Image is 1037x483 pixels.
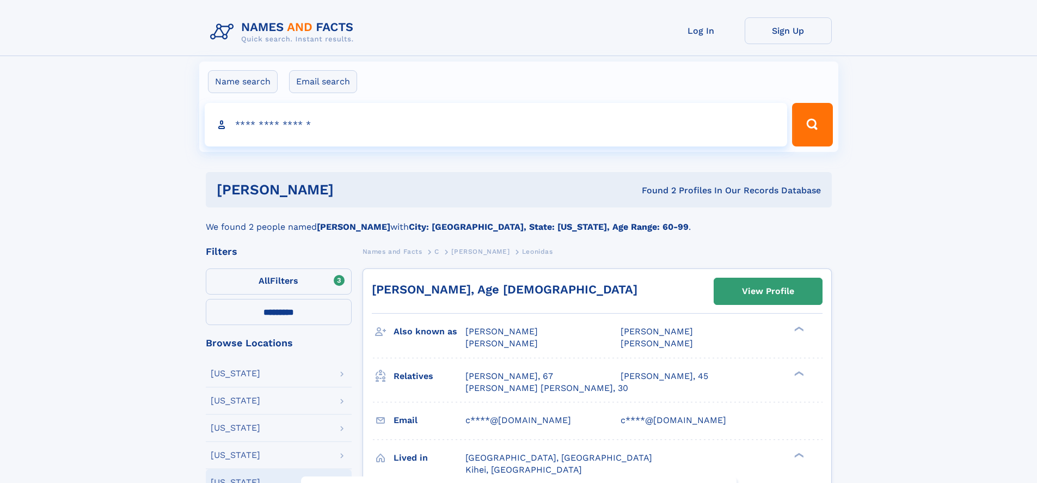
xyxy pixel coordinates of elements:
img: Logo Names and Facts [206,17,363,47]
div: ❯ [791,370,805,377]
a: C [434,244,439,258]
div: [US_STATE] [211,396,260,405]
a: Names and Facts [363,244,422,258]
label: Filters [206,268,352,295]
a: [PERSON_NAME] [PERSON_NAME], 30 [465,382,628,394]
div: ❯ [791,451,805,458]
label: Name search [208,70,278,93]
h3: Relatives [394,367,465,386]
span: Kihei, [GEOGRAPHIC_DATA] [465,464,582,475]
div: Browse Locations [206,338,352,348]
h3: Also known as [394,322,465,341]
div: [US_STATE] [211,451,260,460]
div: View Profile [742,279,794,304]
span: [PERSON_NAME] [621,326,693,337]
a: [PERSON_NAME], 67 [465,370,553,382]
a: [PERSON_NAME], 45 [621,370,708,382]
span: [PERSON_NAME] [465,338,538,349]
input: search input [205,103,788,146]
h1: [PERSON_NAME] [217,183,488,197]
span: C [434,248,439,255]
a: Log In [658,17,745,44]
div: We found 2 people named with . [206,207,832,234]
a: View Profile [714,278,822,304]
h3: Lived in [394,449,465,467]
a: [PERSON_NAME], Age [DEMOGRAPHIC_DATA] [372,283,637,296]
h3: Email [394,411,465,430]
div: ❯ [791,326,805,333]
a: [PERSON_NAME] [451,244,510,258]
label: Email search [289,70,357,93]
span: [PERSON_NAME] [621,338,693,349]
div: [US_STATE] [211,369,260,378]
div: Found 2 Profiles In Our Records Database [488,185,821,197]
button: Search Button [792,103,832,146]
b: City: [GEOGRAPHIC_DATA], State: [US_STATE], Age Range: 60-99 [409,222,689,232]
div: Filters [206,247,352,256]
span: Leonidas [522,248,553,255]
span: [PERSON_NAME] [451,248,510,255]
b: [PERSON_NAME] [317,222,390,232]
span: [GEOGRAPHIC_DATA], [GEOGRAPHIC_DATA] [465,453,652,463]
a: Sign Up [745,17,832,44]
span: All [259,276,270,286]
div: [US_STATE] [211,424,260,432]
span: [PERSON_NAME] [465,326,538,337]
